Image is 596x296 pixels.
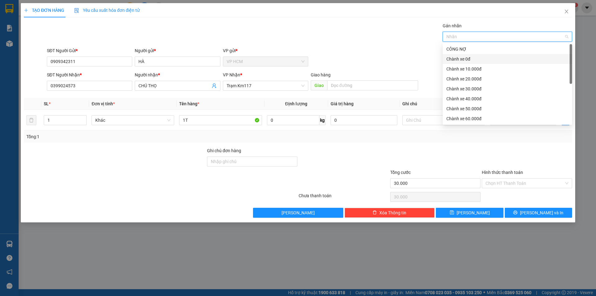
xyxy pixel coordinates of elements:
[2,25,14,29] span: VP Gửi:
[253,208,343,218] button: [PERSON_NAME]
[505,208,572,218] button: printer[PERSON_NAME] và In
[446,105,568,112] div: Chành xe 50.000đ
[400,98,487,110] th: Ghi chú
[457,209,490,216] span: [PERSON_NAME]
[47,39,80,42] span: [STREET_ADDRESS]
[446,85,568,92] div: Chành xe 30.000đ
[446,66,568,72] div: Chành xe 10.000đ
[311,80,327,90] span: Giao
[14,25,27,29] span: VP HCM
[179,101,199,106] span: Tên hàng
[135,71,220,78] div: Người nhận
[285,101,307,106] span: Định lượng
[24,8,64,13] span: TẠO ĐƠN HÀNG
[443,104,572,114] div: Chành xe 50.000đ
[436,208,503,218] button: save[PERSON_NAME]
[223,47,308,54] div: VP gửi
[29,17,84,21] strong: HCM - ĐỊNH QUÁN - PHƯƠNG LÂM
[44,101,49,106] span: SL
[372,210,377,215] span: delete
[47,25,62,29] span: VP Nhận:
[345,208,435,218] button: deleteXóa Thông tin
[443,74,572,84] div: Chành xe 20.000đ
[227,81,305,90] span: Trạm Km117
[443,23,462,28] label: Gán nhãn
[379,209,406,216] span: Xóa Thông tin
[520,209,563,216] span: [PERSON_NAME] và In
[24,3,89,10] strong: NHÀ XE THUẬN HƯƠNG
[443,84,572,94] div: Chành xe 30.000đ
[135,47,220,54] div: Người gửi
[47,47,132,54] div: SĐT Người Gửi
[390,170,411,175] span: Tổng cước
[443,54,572,64] div: Chành xe 0đ
[74,8,79,13] img: icon
[443,114,572,124] div: Chành xe 60.000đ
[446,75,568,82] div: Chành xe 20.000đ
[319,115,326,125] span: kg
[443,64,572,74] div: Chành xe 10.000đ
[402,115,485,125] input: Ghi Chú
[311,72,331,77] span: Giao hàng
[223,72,240,77] span: VP Nhận
[95,116,170,125] span: Khác
[61,25,81,29] span: Trạm Km117
[450,210,454,215] span: save
[27,11,86,16] strong: (NHÀ XE [GEOGRAPHIC_DATA])
[92,101,115,106] span: Đơn vị tính
[26,133,230,140] div: Tổng: 1
[446,95,568,102] div: Chành xe 40.000đ
[298,192,390,203] div: Chưa thanh toán
[227,57,305,66] span: VP HCM
[446,33,448,40] input: Gán nhãn
[446,115,568,122] div: Chành xe 60.000đ
[564,9,569,14] span: close
[4,4,20,20] img: logo
[179,115,262,125] input: VD: Bàn, Ghế
[331,101,354,106] span: Giá trị hàng
[282,209,315,216] span: [PERSON_NAME]
[24,8,28,12] span: plus
[558,3,575,20] button: Close
[47,71,132,78] div: SĐT Người Nhận
[446,56,568,62] div: Chành xe 0đ
[482,170,523,175] label: Hình thức thanh toán
[26,115,36,125] button: delete
[327,80,418,90] input: Dọc đường
[443,94,572,104] div: Chành xe 40.000đ
[207,157,297,166] input: Ghi chú đơn hàng
[74,8,140,13] span: Yêu cầu xuất hóa đơn điện tử
[212,83,217,88] span: user-add
[331,115,397,125] input: 0
[207,148,241,153] label: Ghi chú đơn hàng
[513,210,517,215] span: printer
[2,33,43,48] span: Số 170 [PERSON_NAME], P8, Q11, [GEOGRAPHIC_DATA][PERSON_NAME]
[446,46,568,52] div: CÔNG NỢ
[443,44,572,54] div: CÔNG NỢ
